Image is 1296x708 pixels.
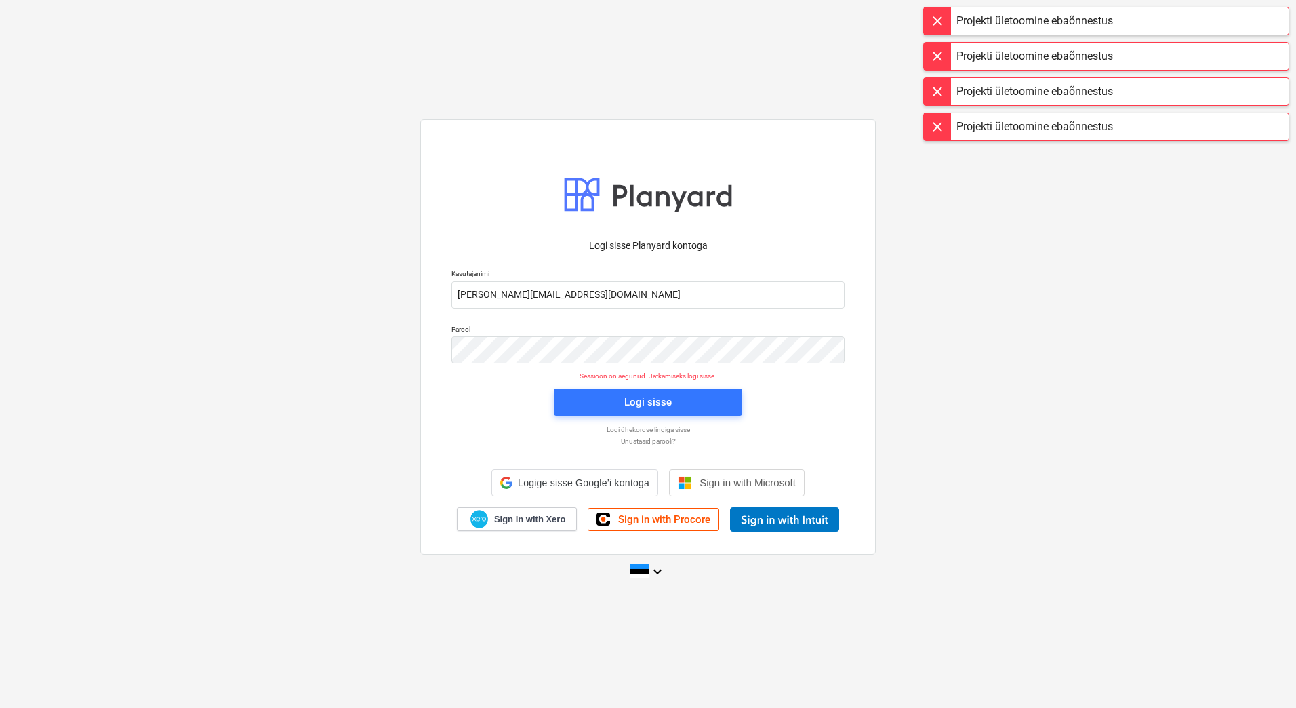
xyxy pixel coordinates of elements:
[491,469,658,496] div: Logige sisse Google’i kontoga
[494,513,565,526] span: Sign in with Xero
[649,564,666,580] i: keyboard_arrow_down
[451,325,845,336] p: Parool
[451,239,845,253] p: Logi sisse Planyard kontoga
[618,513,710,526] span: Sign in with Procore
[451,269,845,281] p: Kasutajanimi
[457,507,578,531] a: Sign in with Xero
[956,48,1113,64] div: Projekti ületoomine ebaõnnestus
[445,437,851,446] a: Unustasid parooli?
[956,119,1113,135] div: Projekti ületoomine ebaõnnestus
[588,508,719,531] a: Sign in with Procore
[956,83,1113,100] div: Projekti ületoomine ebaõnnestus
[443,372,853,380] p: Sessioon on aegunud. Jätkamiseks logi sisse.
[451,281,845,309] input: Kasutajanimi
[956,13,1113,29] div: Projekti ületoomine ebaõnnestus
[445,425,851,434] a: Logi ühekordse lingiga sisse
[554,389,742,416] button: Logi sisse
[624,393,672,411] div: Logi sisse
[700,477,796,488] span: Sign in with Microsoft
[470,510,488,528] img: Xero logo
[678,476,691,490] img: Microsoft logo
[518,477,649,488] span: Logige sisse Google’i kontoga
